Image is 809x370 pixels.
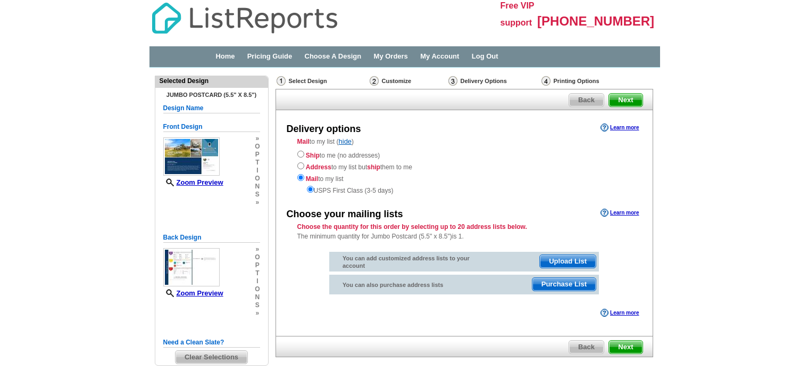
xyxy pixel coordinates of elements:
span: Back [569,341,604,353]
a: My Orders [374,52,408,60]
span: t [255,159,260,167]
span: o [255,175,260,183]
strong: Ship [306,152,320,159]
a: My Account [420,52,459,60]
h5: Front Design [163,122,260,132]
strong: Address [306,163,331,171]
div: You can add customized address lists to your account [329,252,483,272]
span: Upload List [540,255,596,268]
div: The minimum quantity for Jumbo Postcard (5.5" x 8.5")is 1. [276,222,653,241]
span: o [255,253,260,261]
span: n [255,293,260,301]
span: o [255,143,260,151]
div: to my list ( ) [276,137,653,195]
span: t [255,269,260,277]
img: Printing Options & Summary [541,76,551,86]
a: hide [339,137,352,145]
div: You can also purchase address lists [329,275,483,291]
div: Select Design [276,76,369,89]
span: » [255,199,260,207]
img: Select Design [277,76,286,86]
span: Free VIP support [501,1,535,27]
span: s [255,191,260,199]
span: Next [609,94,642,106]
span: n [255,183,260,191]
strong: Mail [297,138,310,145]
span: Clear Selections [176,351,247,364]
div: Delivery options [287,122,361,136]
img: small-thumb.jpg [163,248,220,286]
a: Learn more [601,309,639,317]
a: Back [569,340,604,354]
span: » [255,309,260,317]
a: Home [215,52,235,60]
h5: Need a Clean Slate? [163,338,260,348]
span: Next [609,341,642,353]
span: Purchase List [532,278,596,291]
span: s [255,301,260,309]
div: Selected Design [155,76,268,86]
div: to me (no addresses) to my list but them to me to my list [297,149,631,195]
img: Delivery Options [448,76,457,86]
span: p [255,261,260,269]
div: Choose your mailing lists [287,208,403,221]
h4: Jumbo Postcard (5.5" x 8.5") [163,92,260,98]
span: p [255,151,260,159]
strong: Choose the quantity for this order by selecting up to 20 address lists below. [297,223,527,231]
img: Customize [370,76,379,86]
a: Learn more [601,124,639,132]
span: i [255,277,260,285]
a: Zoom Preview [163,178,223,186]
span: » [255,245,260,253]
div: Customize [369,76,447,86]
strong: ship [367,163,380,171]
a: Learn more [601,209,639,217]
img: small-thumb.jpg [163,137,220,176]
span: i [255,167,260,175]
span: Back [569,94,604,106]
a: Pricing Guide [247,52,293,60]
div: Delivery Options [447,76,540,89]
span: o [255,285,260,293]
a: Log Out [472,52,498,60]
span: [PHONE_NUMBER] [537,14,654,28]
strong: Mail [306,175,318,183]
a: Choose A Design [305,52,362,60]
span: » [255,135,260,143]
a: Back [569,93,604,107]
h5: Design Name [163,103,260,113]
h5: Back Design [163,233,260,243]
a: Zoom Preview [163,289,223,297]
div: USPS First Class (3-5 days) [297,184,631,195]
div: Printing Options [540,76,635,86]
